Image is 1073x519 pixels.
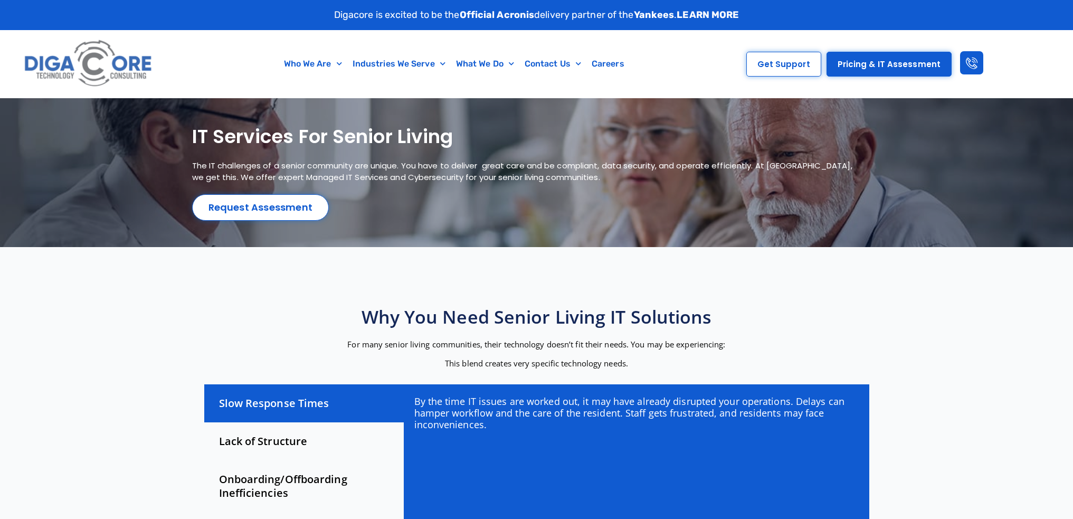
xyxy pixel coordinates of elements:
a: What We Do [451,52,519,76]
a: Industries We Serve [347,52,451,76]
div: Slow Response Times [204,384,404,422]
strong: Official Acronis [460,9,535,21]
span: This blend creates very specific technology needs. [445,358,628,369]
a: Pricing & IT Assessment [827,52,952,77]
span: For many senior living communities, their technology doesn’t fit their needs. You may be experien... [347,339,725,350]
span: Get Support [757,60,810,68]
p: Digacore is excited to be the delivery partner of the . [334,8,739,22]
span: Pricing & IT Assessment [838,60,941,68]
div: Onboarding/Offboarding Inefficiencies [204,460,404,512]
h1: IT Services for Senior Living [192,125,854,149]
span: By the time IT issues are worked out, it may have already disrupted your operations. Delays can h... [414,395,845,431]
a: Get Support [746,52,821,77]
a: Who We Are [279,52,347,76]
a: Careers [586,52,630,76]
a: Request Assessment [192,194,329,221]
strong: Yankees [634,9,675,21]
nav: Menu [210,52,698,76]
p: The IT challenges of a senior community are unique. You have to deliver great care and be complia... [192,160,854,184]
div: Lack of Structure [204,422,404,460]
a: Contact Us [519,52,586,76]
a: LEARN MORE [677,9,739,21]
h2: Why You Need Senior Living IT Solutions [199,305,875,328]
img: Digacore logo 1 [21,35,156,92]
